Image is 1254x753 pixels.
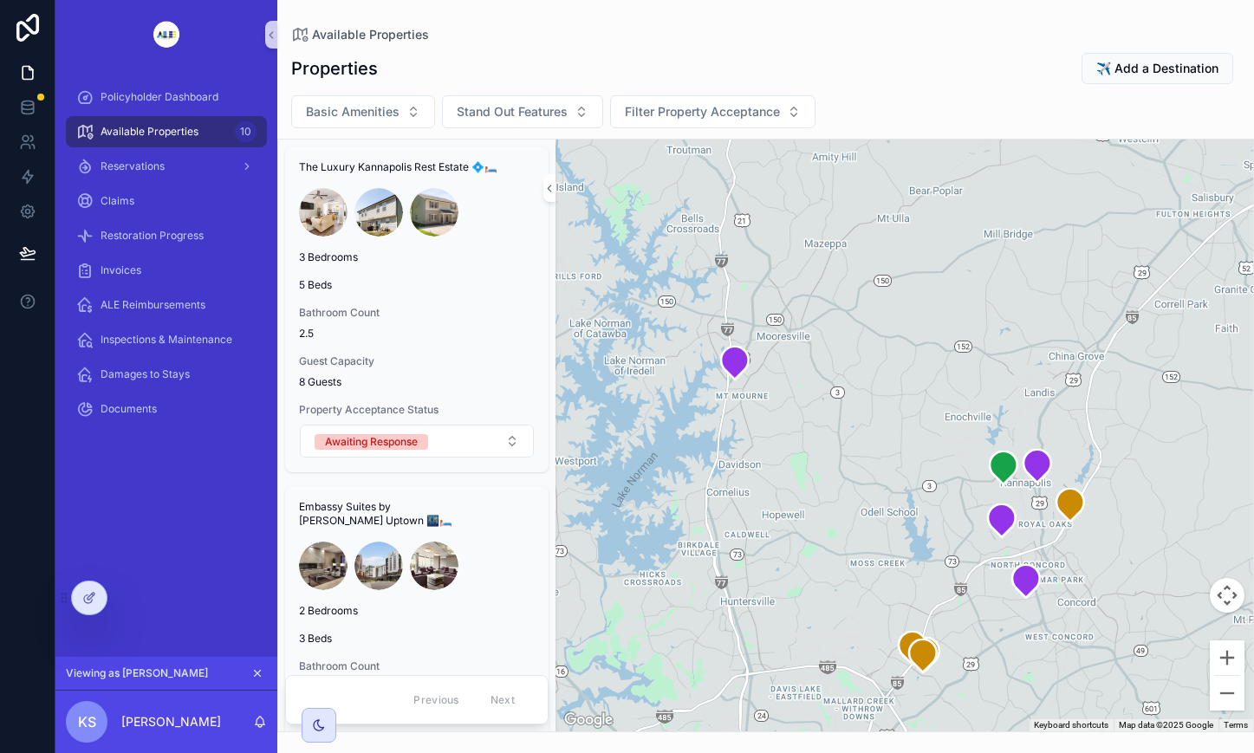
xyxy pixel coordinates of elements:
button: Select Button [291,95,435,128]
span: Policyholder Dashboard [101,90,218,104]
a: Available Properties10 [66,116,267,147]
span: 3 Bedrooms [299,250,535,264]
span: Stand Out Features [457,103,568,120]
span: Invoices [101,263,141,277]
span: Embassy Suites by [PERSON_NAME] Uptown 🌃🛏️ [299,500,535,528]
div: 10 [235,121,257,142]
span: 6 Guests [299,729,535,743]
span: The Luxury Kannapolis Rest Estate 💠🛏️ [299,160,535,174]
span: Restoration Progress [101,229,204,243]
a: The Luxury Kannapolis Rest Estate 💠🛏️3 Bedrooms5 BedsBathroom Count2.5Guest Capacity8 GuestsPrope... [285,146,549,472]
button: Zoom in [1210,640,1244,675]
button: Select Button [610,95,815,128]
a: Documents [66,393,267,425]
span: Available Properties [101,125,198,139]
a: Claims [66,185,267,217]
span: Documents [101,402,157,416]
span: Damages to Stays [101,367,190,381]
a: Policyholder Dashboard [66,81,267,113]
div: Awaiting Response [325,434,418,450]
button: ✈️ Add a Destination [1082,53,1233,84]
span: Map data ©2025 Google [1119,720,1213,730]
span: Bathroom Count [299,306,535,320]
span: Viewing as [PERSON_NAME] [66,666,208,680]
span: Reservations [101,159,165,173]
a: Open this area in Google Maps (opens a new window) [560,709,617,731]
span: ALE Reimbursements [101,298,205,312]
button: Map camera controls [1210,578,1244,613]
a: Reservations [66,151,267,182]
span: KS [78,711,96,732]
img: App logo [140,21,193,49]
span: Filter Property Acceptance [625,103,780,120]
a: Invoices [66,255,267,286]
span: Claims [101,194,134,208]
img: Google [560,709,617,731]
a: Restoration Progress [66,220,267,251]
a: Available Properties [291,26,429,43]
div: scrollable content [55,69,277,447]
span: Basic Amenities [306,103,400,120]
p: [PERSON_NAME] [121,713,221,730]
button: Select Button [442,95,603,128]
a: Terms (opens in new tab) [1224,720,1248,730]
span: 8 Guests [299,375,535,389]
span: Guest Capacity [299,354,535,368]
span: Property Acceptance Status [299,403,535,417]
button: Zoom out [1210,676,1244,711]
span: Available Properties [312,26,429,43]
span: 3 Beds [299,632,535,646]
a: ALE Reimbursements [66,289,267,321]
h1: Properties [291,56,378,81]
span: 5 Beds [299,278,535,292]
span: 2 Bedrooms [299,604,535,618]
button: Keyboard shortcuts [1034,719,1108,731]
span: 2.5 [299,327,535,341]
span: Inspections & Maintenance [101,333,232,347]
a: Inspections & Maintenance [66,324,267,355]
button: Select Button [300,425,534,458]
span: Bathroom Count [299,659,535,673]
span: ✈️ Add a Destination [1096,60,1218,77]
a: Damages to Stays [66,359,267,390]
